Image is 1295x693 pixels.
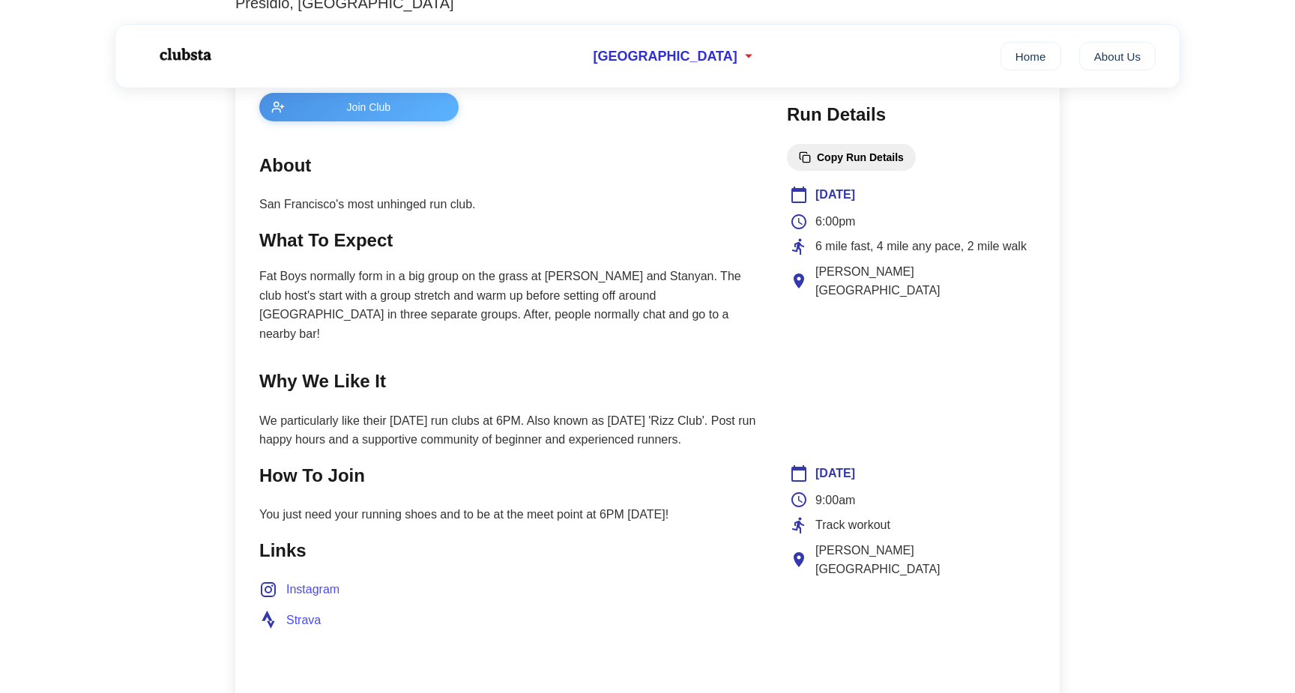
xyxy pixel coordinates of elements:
h2: What To Expect [259,226,757,255]
h2: Why We Like It [259,367,757,396]
span: [DATE] [815,185,855,205]
a: Strava [259,611,321,630]
h2: How To Join [259,462,757,490]
img: Logo [139,36,229,73]
span: 6 mile fast, 4 mile any pace, 2 mile walk [815,237,1027,256]
span: Instagram [286,580,339,599]
a: About Us [1079,42,1156,70]
span: 9:00am [815,491,855,510]
h2: About [259,151,757,180]
span: [PERSON_NAME][GEOGRAPHIC_DATA] [815,262,1033,300]
p: San Francisco's most unhinged run club. [259,195,757,214]
a: Join Club [259,93,757,121]
p: Fat Boys normally form in a big group on the grass at [PERSON_NAME] and Stanyan. The club host's ... [259,267,757,343]
h2: Links [259,536,757,565]
a: Home [1000,42,1061,70]
iframe: Club Location Map [790,315,1033,428]
span: [DATE] [815,464,855,483]
button: Copy Run Details [787,144,916,171]
button: Join Club [259,93,459,121]
span: Join Club [291,101,447,113]
span: Track workout [815,515,890,535]
p: You just need your running shoes and to be at the meet point at 6PM [DATE]! [259,505,757,524]
h2: Run Details [787,100,1036,129]
a: Instagram [259,580,339,599]
span: [GEOGRAPHIC_DATA] [593,49,737,64]
span: Strava [286,611,321,630]
p: We particularly like their [DATE] run clubs at 6PM. Also known as [DATE] 'Rizz Club'. Post run ha... [259,411,757,450]
span: 6:00pm [815,212,855,231]
span: [PERSON_NAME][GEOGRAPHIC_DATA] [815,541,1033,579]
